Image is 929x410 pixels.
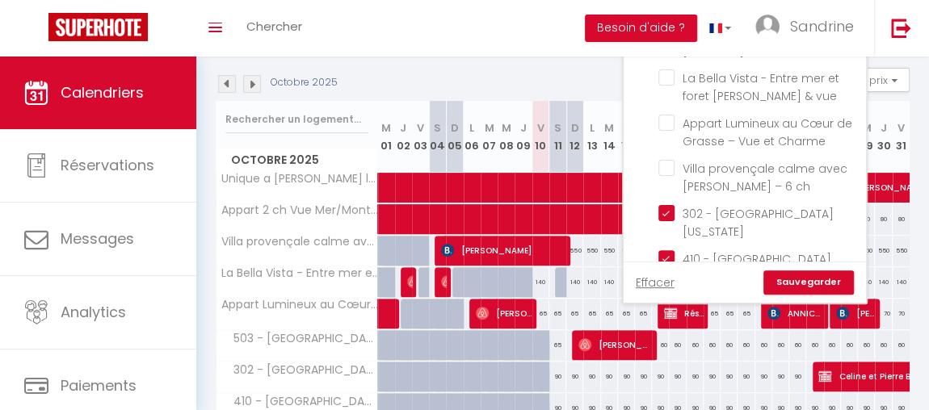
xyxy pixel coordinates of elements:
[583,236,600,266] div: 550
[683,70,839,104] span: La Bella Vista - Entre mer et foret [PERSON_NAME] & vue
[738,362,755,391] div: 90
[61,155,154,175] span: Réservations
[721,299,738,328] div: 65
[738,330,755,360] div: 60
[683,25,834,59] span: 503 - [GEOGRAPHIC_DATA][US_STATE]
[532,101,549,173] th: 10
[481,101,498,173] th: 07
[755,330,772,360] div: 60
[583,362,600,391] div: 90
[61,228,134,249] span: Messages
[893,267,910,297] div: 140
[704,299,721,328] div: 65
[604,120,614,136] abbr: M
[601,101,618,173] th: 14
[554,120,561,136] abbr: S
[636,274,675,291] a: Effacer
[485,120,494,136] abbr: M
[618,236,635,266] div: 550
[721,362,738,391] div: 90
[549,101,566,173] th: 11
[271,75,338,90] p: Octobre 2025
[669,330,686,360] div: 60
[532,267,549,297] div: 140
[875,299,892,328] div: 70
[704,362,721,391] div: 90
[566,267,583,297] div: 140
[755,15,780,39] img: ...
[566,101,583,173] th: 12
[434,120,441,136] abbr: S
[441,235,565,266] span: [PERSON_NAME]
[571,120,579,136] abbr: D
[789,362,806,391] div: 90
[61,302,126,322] span: Analytics
[451,120,459,136] abbr: D
[763,270,854,295] a: Sauvegarder
[48,13,148,41] img: Super Booking
[549,330,566,360] div: 65
[767,298,824,328] span: ANNICK PAKLOGLOU
[618,267,635,297] div: 140
[537,120,544,136] abbr: V
[446,101,463,173] th: 05
[476,298,532,328] span: [PERSON_NAME]
[790,16,854,36] span: Sandrine
[585,15,697,42] button: Besoin d'aide ?
[836,298,876,328] span: [PERSON_NAME]
[893,236,910,266] div: 550
[566,362,583,391] div: 90
[590,120,595,136] abbr: L
[669,362,686,391] div: 90
[875,267,892,297] div: 140
[520,120,527,136] abbr: J
[566,236,583,266] div: 550
[395,101,412,173] th: 02
[464,101,481,173] th: 06
[61,82,144,102] span: Calendriers
[635,362,652,391] div: 90
[566,299,583,328] div: 65
[618,101,635,173] th: 15
[772,330,789,360] div: 60
[893,299,910,328] div: 70
[219,299,380,311] span: Appart Lumineux au Cœur de Grasse – Vue et Charme
[219,236,380,248] span: Villa provençale calme avec [PERSON_NAME] – 6 ch
[225,105,368,134] input: Rechercher un logement...
[219,330,380,348] span: 503 - [GEOGRAPHIC_DATA][US_STATE]
[61,375,137,395] span: Paiements
[219,267,380,279] span: La Bella Vista - Entre mer et foret [PERSON_NAME] & vue
[549,299,566,328] div: 65
[858,330,875,360] div: 60
[601,267,618,297] div: 140
[789,330,806,360] div: 60
[532,299,549,328] div: 65
[755,362,772,391] div: 90
[429,101,446,173] th: 04
[897,120,905,136] abbr: V
[683,206,834,240] span: 302 - [GEOGRAPHIC_DATA][US_STATE]
[721,330,738,360] div: 60
[875,101,892,173] th: 30
[246,18,302,35] span: Chercher
[683,161,847,195] span: Villa provençale calme avec [PERSON_NAME] – 6 ch
[687,330,704,360] div: 60
[498,101,515,173] th: 08
[549,362,566,391] div: 90
[891,18,911,38] img: logout
[381,120,391,136] abbr: M
[824,330,841,360] div: 60
[664,298,704,328] span: Réservée [PERSON_NAME]
[635,299,652,328] div: 65
[652,362,669,391] div: 90
[738,299,755,328] div: 65
[652,330,669,360] div: 60
[502,120,511,136] abbr: M
[378,101,395,173] th: 01
[875,330,892,360] div: 60
[578,329,652,360] span: [PERSON_NAME]
[417,120,424,136] abbr: V
[618,362,635,391] div: 90
[881,120,887,136] abbr: J
[704,330,721,360] div: 60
